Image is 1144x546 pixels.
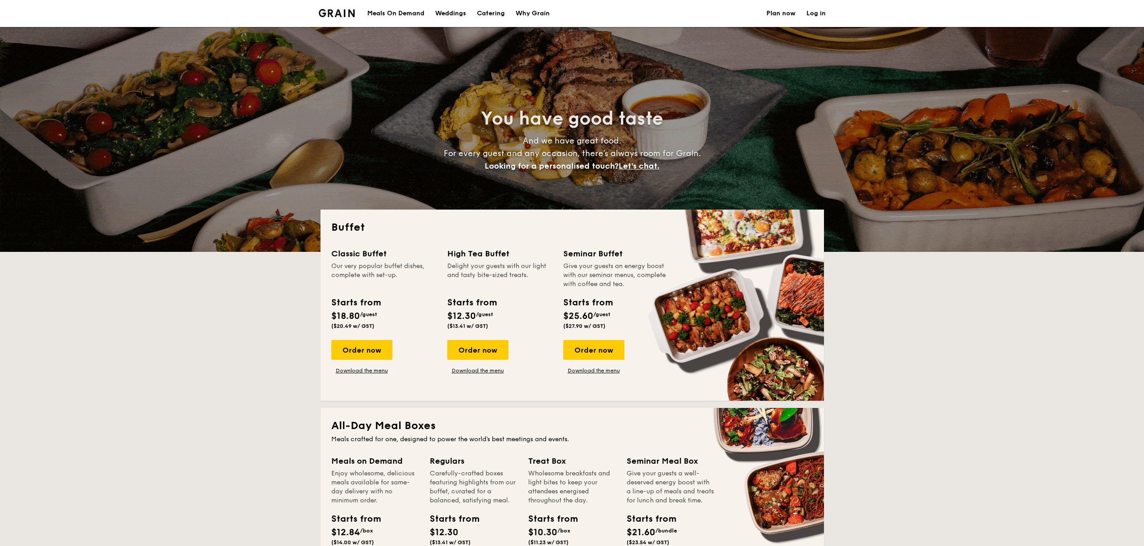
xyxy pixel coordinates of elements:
[319,9,355,17] img: Grain
[430,527,458,538] span: $12.30
[447,340,508,360] div: Order now
[447,247,552,260] div: High Tea Buffet
[447,323,488,329] span: ($13.41 w/ GST)
[619,161,659,171] span: Let's chat.
[331,435,813,444] div: Meals crafted for one, designed to power the world's best meetings and events.
[627,469,714,505] div: Give your guests a well-deserved energy boost with a line-up of meals and treats for lunch and br...
[430,455,517,467] div: Regulars
[447,311,476,322] span: $12.30
[563,367,624,374] a: Download the menu
[430,539,471,546] span: ($13.41 w/ GST)
[430,469,517,505] div: Carefully-crafted boxes featuring highlights from our buffet, curated for a balanced, satisfying ...
[476,311,493,318] span: /guest
[331,323,374,329] span: ($20.49 w/ GST)
[447,367,508,374] a: Download the menu
[528,527,557,538] span: $10.30
[331,512,372,526] div: Starts from
[360,528,373,534] span: /box
[528,469,616,505] div: Wholesome breakfasts and light bites to keep your attendees energised throughout the day.
[563,262,668,289] div: Give your guests an energy boost with our seminar menus, complete with coffee and tea.
[563,311,593,322] span: $25.60
[331,247,436,260] div: Classic Buffet
[557,528,570,534] span: /box
[331,220,813,235] h2: Buffet
[563,323,605,329] span: ($27.90 w/ GST)
[331,539,374,546] span: ($14.00 w/ GST)
[331,311,360,322] span: $18.80
[528,512,569,526] div: Starts from
[331,527,360,538] span: $12.84
[627,455,714,467] div: Seminar Meal Box
[655,528,677,534] span: /bundle
[331,455,419,467] div: Meals on Demand
[593,311,610,318] span: /guest
[331,419,813,433] h2: All-Day Meal Boxes
[563,296,612,309] div: Starts from
[528,455,616,467] div: Treat Box
[627,512,667,526] div: Starts from
[627,527,655,538] span: $21.60
[563,247,668,260] div: Seminar Buffet
[331,296,380,309] div: Starts from
[360,311,377,318] span: /guest
[331,469,419,505] div: Enjoy wholesome, delicious meals available for same-day delivery with no minimum order.
[331,367,392,374] a: Download the menu
[331,340,392,360] div: Order now
[430,512,470,526] div: Starts from
[319,9,355,17] a: Logotype
[528,539,569,546] span: ($11.23 w/ GST)
[627,539,669,546] span: ($23.54 w/ GST)
[331,262,436,289] div: Our very popular buffet dishes, complete with set-up.
[447,296,496,309] div: Starts from
[447,262,552,289] div: Delight your guests with our light and tasty bite-sized treats.
[563,340,624,360] div: Order now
